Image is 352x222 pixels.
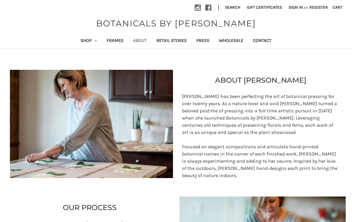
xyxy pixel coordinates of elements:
a: Press [192,34,214,49]
a: BOTANICALS BY [PERSON_NAME] [93,17,259,30]
p: OUR PROCESS [63,202,117,213]
span: Cart [332,5,342,10]
a: Shop [76,34,102,49]
a: About [128,34,152,49]
p: Focused on elegant compositions and articulate hand-printed botanical names in the corner of each... [182,143,339,179]
a: Contact [248,34,276,49]
p: [PERSON_NAME] has been perfecting the art of botanical pressing for over twenty years. As a natur... [182,93,339,136]
p: ABOUT [PERSON_NAME] [215,75,306,86]
a: Frames [102,34,128,49]
a: Retail Stores [152,34,192,49]
a: Wholesale [214,34,248,49]
li: | [216,3,222,13]
span: or [304,4,309,10]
